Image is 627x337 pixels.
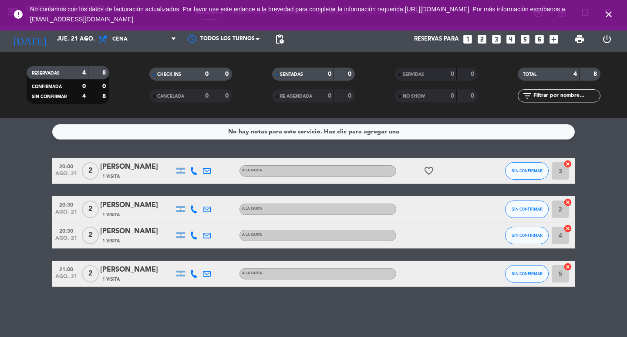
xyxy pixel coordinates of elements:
[274,34,285,44] span: pending_actions
[30,6,565,23] a: . Por más información escríbanos a [EMAIL_ADDRESS][DOMAIN_NAME]
[471,71,476,77] strong: 0
[242,233,262,237] span: A LA CARTA
[548,34,560,45] i: add_box
[512,207,543,211] span: SIN CONFIRMAR
[522,91,533,101] i: filter_list
[451,93,454,99] strong: 0
[82,93,86,99] strong: 4
[280,72,303,77] span: SENTADAS
[82,201,99,218] span: 2
[112,36,128,42] span: Cena
[505,34,516,45] i: looks_4
[225,93,230,99] strong: 0
[523,72,536,77] span: TOTAL
[13,9,24,20] i: error
[55,225,77,235] span: 20:30
[414,36,459,43] span: Reservas para
[505,227,549,244] button: SIN CONFIRMAR
[100,161,174,173] div: [PERSON_NAME]
[328,71,331,77] strong: 0
[512,233,543,238] span: SIN CONFIRMAR
[533,91,600,101] input: Filtrar por nombre...
[563,262,572,271] i: cancel
[348,93,353,99] strong: 0
[563,160,572,168] i: cancel
[451,71,454,77] strong: 0
[32,85,62,89] span: CONFIRMADA
[55,199,77,209] span: 20:30
[280,94,312,99] span: RE AGENDADA
[563,198,572,207] i: cancel
[157,72,181,77] span: CHECK INS
[102,238,120,245] span: 1 Visita
[462,34,473,45] i: looks_one
[55,171,77,181] span: ago. 21
[82,70,86,76] strong: 4
[348,71,353,77] strong: 0
[403,72,424,77] span: SERVIDAS
[7,30,53,49] i: [DATE]
[405,6,469,13] a: [URL][DOMAIN_NAME]
[242,169,262,172] span: A LA CARTA
[102,70,108,76] strong: 8
[30,6,565,23] span: No contamos con los datos de facturación actualizados. Por favor use este enlance a la brevedad p...
[602,34,612,44] i: power_settings_new
[102,93,108,99] strong: 8
[593,71,599,77] strong: 8
[102,211,120,218] span: 1 Visita
[563,224,572,233] i: cancel
[82,83,86,89] strong: 0
[32,95,67,99] span: SIN CONFIRMAR
[403,94,425,99] span: NO SHOW
[574,34,585,44] span: print
[228,127,399,137] div: No hay notas para este servicio. Haz clic para agregar una
[55,161,77,171] span: 20:00
[82,265,99,283] span: 2
[32,71,60,75] span: RESERVADAS
[593,26,620,52] div: LOG OUT
[512,271,543,276] span: SIN CONFIRMAR
[505,162,549,180] button: SIN CONFIRMAR
[100,200,174,211] div: [PERSON_NAME]
[205,93,209,99] strong: 0
[157,94,184,99] span: CANCELADA
[471,93,476,99] strong: 0
[102,173,120,180] span: 1 Visita
[55,209,77,219] span: ago. 21
[100,264,174,276] div: [PERSON_NAME]
[81,34,91,44] i: arrow_drop_down
[573,71,577,77] strong: 4
[424,166,434,176] i: favorite_border
[242,207,262,211] span: A LA CARTA
[102,276,120,283] span: 1 Visita
[491,34,502,45] i: looks_3
[603,9,614,20] i: close
[225,71,230,77] strong: 0
[476,34,488,45] i: looks_two
[82,162,99,180] span: 2
[55,264,77,274] span: 21:00
[82,227,99,244] span: 2
[102,83,108,89] strong: 0
[328,93,331,99] strong: 0
[512,168,543,173] span: SIN CONFIRMAR
[505,265,549,283] button: SIN CONFIRMAR
[205,71,209,77] strong: 0
[505,201,549,218] button: SIN CONFIRMAR
[55,235,77,245] span: ago. 21
[242,272,262,275] span: A LA CARTA
[100,226,174,237] div: [PERSON_NAME]
[55,274,77,284] span: ago. 21
[534,34,545,45] i: looks_6
[519,34,531,45] i: looks_5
